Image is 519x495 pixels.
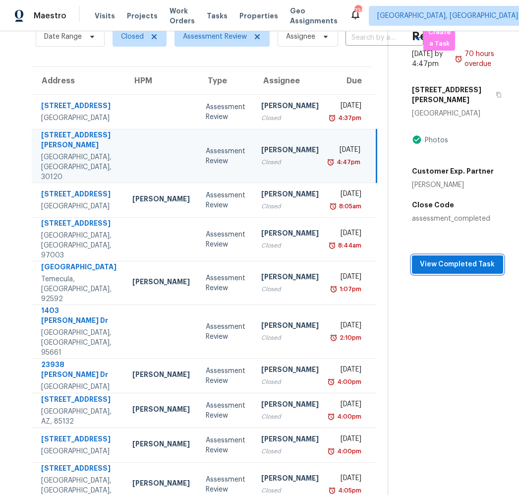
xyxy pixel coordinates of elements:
div: [STREET_ADDRESS] [41,434,116,446]
span: Tasks [207,12,228,19]
div: [PERSON_NAME] [132,194,190,206]
div: Closed [261,201,319,211]
div: [DATE] [335,473,361,486]
div: [GEOGRAPHIC_DATA] [41,262,116,274]
div: [GEOGRAPHIC_DATA] [41,201,116,211]
div: [DATE] [335,228,361,241]
div: 4:37pm [336,113,361,123]
div: Photos [422,135,448,145]
div: [DATE] [335,365,361,377]
img: Overdue Alarm Icon [327,377,335,387]
div: [DATE] [335,320,361,333]
div: Closed [261,412,319,422]
div: [DATE] [335,434,361,446]
span: Closed [121,32,144,42]
div: Assessment Review [206,401,245,421]
th: HPM [124,67,198,95]
div: 1:07pm [338,284,361,294]
span: Properties [239,11,278,21]
div: Closed [261,157,319,167]
div: Assessment Review [206,435,245,455]
div: [DATE] by 4:47pm [412,49,455,69]
img: Overdue Alarm Icon [327,446,335,456]
span: Geo Assignments [290,6,338,26]
button: View Completed Task [412,255,503,274]
div: 4:00pm [335,412,361,422]
div: [GEOGRAPHIC_DATA] [41,113,116,123]
span: Assessment Review [183,32,247,42]
div: [GEOGRAPHIC_DATA], [GEOGRAPHIC_DATA], 30120 [41,152,116,182]
h5: Close Code [412,200,503,210]
div: [PERSON_NAME] [261,101,319,113]
div: [GEOGRAPHIC_DATA], [GEOGRAPHIC_DATA], 95661 [41,328,116,358]
div: [PERSON_NAME] [132,439,190,451]
span: Work Orders [170,6,195,26]
img: Overdue Alarm Icon [327,412,335,422]
div: 1403 [PERSON_NAME] Dr [41,306,116,328]
div: Closed [261,113,319,123]
span: Visits [95,11,115,21]
div: [GEOGRAPHIC_DATA], [GEOGRAPHIC_DATA], 97003 [41,231,116,260]
th: Due [327,67,377,95]
h2: Assessment Review [412,21,503,41]
div: [GEOGRAPHIC_DATA] [41,382,116,392]
div: Closed [261,446,319,456]
img: Overdue Alarm Icon [329,201,337,211]
div: 2:10pm [338,333,361,343]
th: Address [32,67,124,95]
span: Assignee [286,32,315,42]
span: Maestro [34,11,66,21]
div: [GEOGRAPHIC_DATA] [412,109,503,119]
span: Date Range [44,32,82,42]
div: [PERSON_NAME] [132,478,190,491]
h5: Customer Exp. Partner [412,166,494,176]
div: [PERSON_NAME] [261,434,319,446]
div: Assessment Review [206,230,245,249]
div: [PERSON_NAME] [261,473,319,486]
div: 731 [354,6,361,16]
div: 4:00pm [335,446,361,456]
div: Assessment Review [206,475,245,495]
input: Search by address [346,30,396,46]
div: Closed [261,377,319,387]
div: 23938 [PERSON_NAME] Dr [41,360,116,382]
div: assessment_completed [412,214,503,224]
button: Copy Address [490,81,503,109]
div: Closed [261,333,319,343]
div: [PERSON_NAME] [412,180,494,190]
div: [GEOGRAPHIC_DATA] [41,446,116,456]
div: Assessment Review [206,102,245,122]
div: [DATE] [335,272,361,284]
button: Create a Task [423,26,455,51]
div: 8:44am [336,241,361,250]
div: Closed [261,284,319,294]
span: Create a Task [428,27,450,50]
div: [PERSON_NAME] [261,189,319,201]
img: Overdue Alarm Icon [455,49,462,69]
img: Artifact Present Icon [412,134,422,145]
div: [PERSON_NAME] [261,272,319,284]
img: Overdue Alarm Icon [328,113,336,123]
th: Type [198,67,253,95]
div: 4:00pm [335,377,361,387]
div: [PERSON_NAME] [132,277,190,289]
img: Overdue Alarm Icon [328,241,336,250]
span: Projects [127,11,158,21]
div: Assessment Review [206,366,245,386]
img: Overdue Alarm Icon [330,284,338,294]
div: [DATE] [335,145,360,157]
div: Closed [261,241,319,250]
div: Assessment Review [206,322,245,342]
div: [DATE] [335,399,361,412]
div: [STREET_ADDRESS] [41,189,116,201]
div: [DATE] [335,189,361,201]
img: Overdue Alarm Icon [327,157,335,167]
button: Open [410,31,424,45]
div: [PERSON_NAME] [261,228,319,241]
div: 8:05am [337,201,361,211]
div: [PERSON_NAME] [132,404,190,417]
div: Assessment Review [206,273,245,293]
div: [GEOGRAPHIC_DATA], AZ, 85132 [41,407,116,427]
div: [STREET_ADDRESS][PERSON_NAME] [41,130,116,152]
div: Assessment Review [206,190,245,210]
